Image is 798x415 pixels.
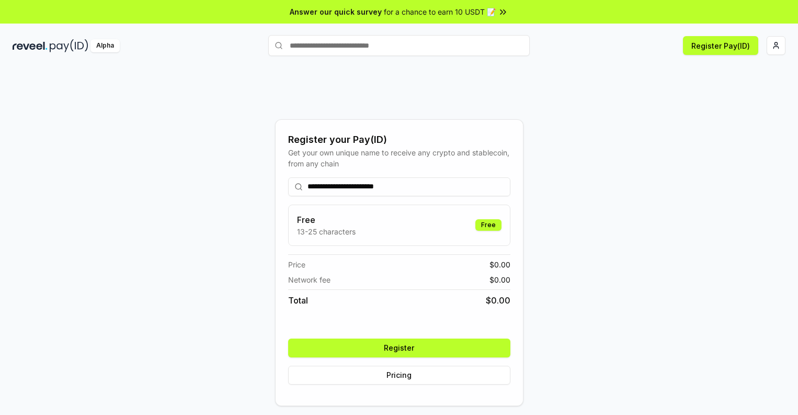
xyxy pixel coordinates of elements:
[288,259,305,270] span: Price
[384,6,496,17] span: for a chance to earn 10 USDT 📝
[297,226,356,237] p: 13-25 characters
[683,36,758,55] button: Register Pay(ID)
[288,366,510,385] button: Pricing
[50,39,88,52] img: pay_id
[489,259,510,270] span: $ 0.00
[486,294,510,307] span: $ 0.00
[288,339,510,357] button: Register
[475,219,501,231] div: Free
[288,274,330,285] span: Network fee
[90,39,120,52] div: Alpha
[489,274,510,285] span: $ 0.00
[288,147,510,169] div: Get your own unique name to receive any crypto and stablecoin, from any chain
[297,214,356,226] h3: Free
[290,6,382,17] span: Answer our quick survey
[288,132,510,147] div: Register your Pay(ID)
[13,39,48,52] img: reveel_dark
[288,294,308,307] span: Total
